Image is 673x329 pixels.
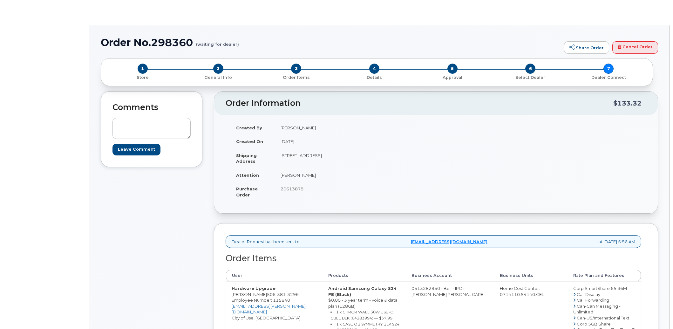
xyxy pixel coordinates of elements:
[232,286,275,291] strong: Hardware Upgrade
[226,254,641,263] h2: Order Items
[411,239,487,245] a: [EMAIL_ADDRESS][DOMAIN_NAME]
[494,270,567,281] th: Business Units
[179,74,257,80] a: 2 General Info
[416,75,489,80] p: Approval
[275,121,431,135] td: [PERSON_NAME]
[101,37,561,48] h1: Order No.298360
[494,75,567,80] p: Select Dealer
[182,75,255,80] p: General Info
[112,103,191,112] h2: Comments
[413,74,492,80] a: 5 Approval
[275,292,286,297] span: 381
[236,139,263,144] strong: Created On
[196,37,239,47] small: (waiting for dealer)
[492,74,570,80] a: 6 Select Dealer
[568,270,641,281] th: Rate Plan and Features
[613,97,642,109] div: $133.32
[335,74,413,80] a: 4 Details
[369,64,379,74] span: 4
[291,64,301,74] span: 3
[260,75,333,80] p: Order Items
[213,64,223,74] span: 2
[406,270,494,281] th: Business Account
[275,148,431,168] td: [STREET_ADDRESS]
[281,186,303,191] span: 20613878
[577,292,600,297] span: Call Display
[236,173,259,178] strong: Attention
[577,298,609,303] span: Call Forwarding
[500,285,561,297] div: Home Cost Center: 0714110.54140.CEL
[330,310,393,320] small: 1 x CHRGR WALL 30W USB-C CBLE BLK (64283994) — $37.99
[286,292,299,297] span: 3296
[112,144,160,155] input: Leave Comment
[275,168,431,182] td: [PERSON_NAME]
[106,74,179,80] a: 1 Store
[338,75,411,80] p: Details
[236,125,262,130] strong: Created By
[564,41,609,54] a: Share Order
[275,134,431,148] td: [DATE]
[109,75,177,80] p: Store
[447,64,458,74] span: 5
[226,99,613,108] h2: Order Information
[267,292,299,297] span: 506
[525,64,535,74] span: 6
[577,321,611,326] span: Corp 5GB Share
[236,153,257,164] strong: Shipping Address
[577,315,629,320] span: Can-US/International Text
[257,74,335,80] a: 3 Order Items
[232,298,290,303] span: Employee Number: 115840
[236,186,258,197] strong: Purchase Order
[612,41,658,54] a: Cancel Order
[328,286,397,297] strong: Android Samsung Galaxy S24 FE (Black)
[323,270,406,281] th: Products
[573,304,621,315] span: Can-Can Messaging - Unlimited
[226,235,641,248] div: Dealer Request has been sent to at [DATE] 5:56 AM
[138,64,148,74] span: 1
[232,304,306,315] a: [EMAIL_ADDRESS][PERSON_NAME][DOMAIN_NAME]
[226,270,323,281] th: User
